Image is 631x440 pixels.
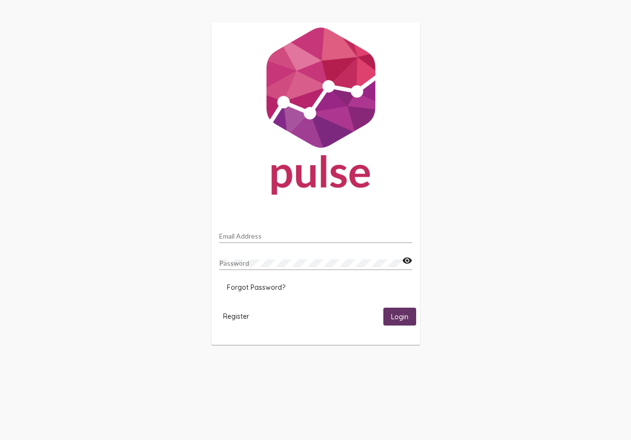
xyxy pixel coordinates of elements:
[383,308,416,326] button: Login
[402,255,412,267] mat-icon: visibility
[211,22,420,205] img: Pulse For Good Logo
[215,308,257,326] button: Register
[227,283,285,292] span: Forgot Password?
[391,312,408,321] span: Login
[223,312,249,321] span: Register
[219,279,293,296] button: Forgot Password?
